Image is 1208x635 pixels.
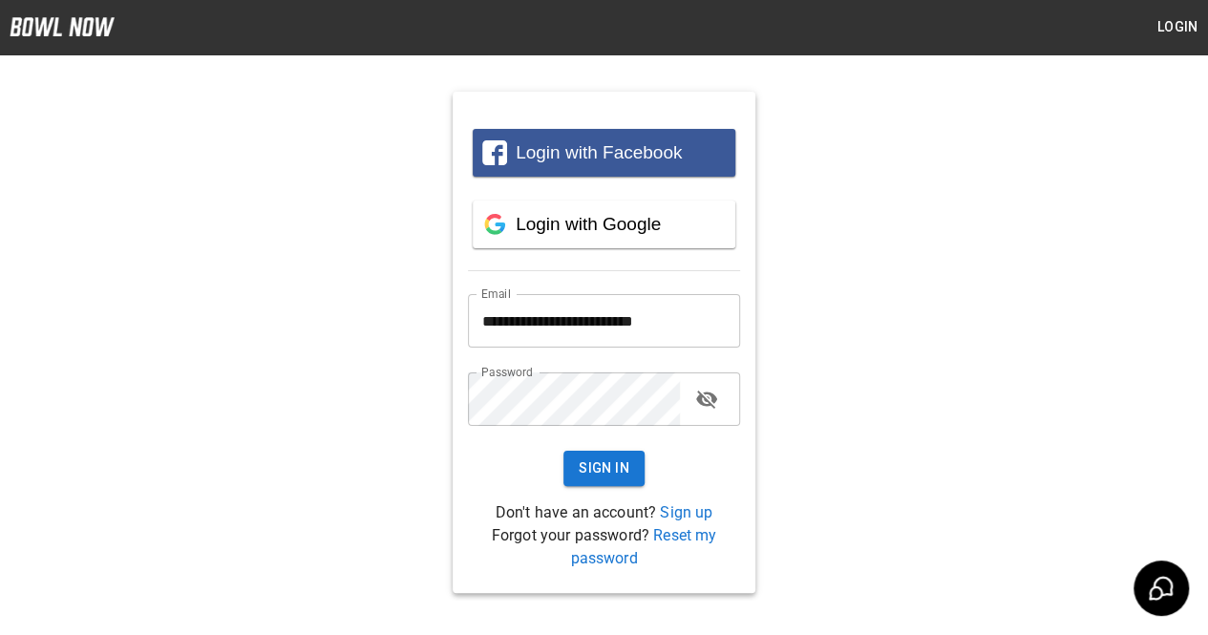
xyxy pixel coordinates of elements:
p: Don't have an account? [468,501,739,524]
a: Reset my password [570,526,716,567]
button: Login [1147,10,1208,45]
button: Sign In [563,451,645,486]
button: toggle password visibility [688,380,726,418]
a: Sign up [660,503,712,521]
button: Login with Facebook [473,129,734,177]
p: Forgot your password? [468,524,739,570]
span: Login with Facebook [516,142,682,162]
img: logo [10,17,115,36]
button: Login with Google [473,201,734,248]
span: Login with Google [516,214,661,234]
